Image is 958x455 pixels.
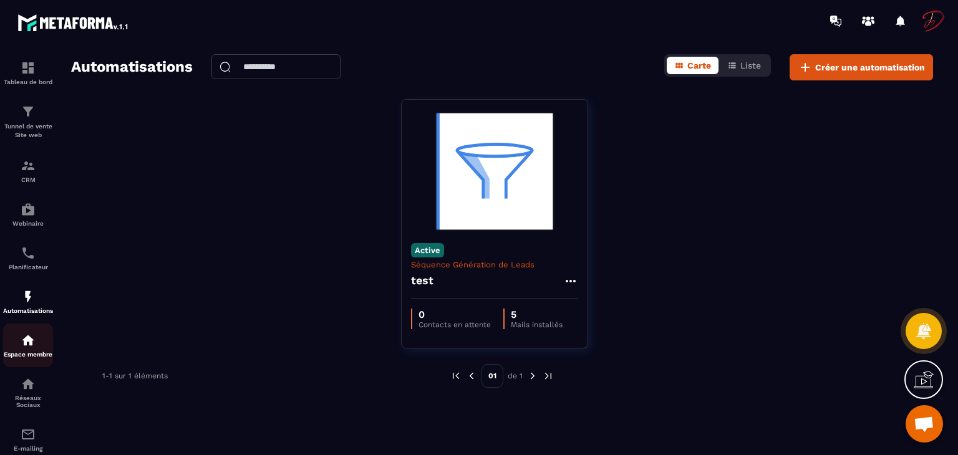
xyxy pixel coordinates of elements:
[720,57,768,74] button: Liste
[527,370,538,381] img: next
[21,60,36,75] img: formation
[21,427,36,442] img: email
[511,320,563,329] p: Mails installés
[3,122,53,140] p: Tunnel de vente Site web
[466,370,477,381] img: prev
[411,109,578,234] img: automation-background
[815,61,925,74] span: Créer une automatisation
[511,309,563,320] p: 5
[419,309,491,320] p: 0
[3,395,53,408] p: Réseaux Sociaux
[411,243,444,257] p: Active
[419,320,491,329] p: Contacts en attente
[3,220,53,227] p: Webinaire
[411,272,434,289] h4: test
[21,376,36,391] img: social-network
[3,367,53,418] a: social-networksocial-networkRéseaux Sociaux
[3,193,53,236] a: automationsautomationsWebinaire
[21,333,36,348] img: automations
[3,280,53,323] a: automationsautomationsAutomatisations
[21,158,36,173] img: formation
[3,307,53,314] p: Automatisations
[906,405,943,443] div: Ouvrir le chat
[3,323,53,367] a: automationsautomationsEspace membre
[3,264,53,271] p: Planificateur
[481,364,503,388] p: 01
[21,246,36,261] img: scheduler
[450,370,462,381] img: prev
[3,176,53,183] p: CRM
[71,54,193,80] h2: Automatisations
[3,51,53,95] a: formationformationTableau de bord
[102,371,168,380] p: 1-1 sur 1 éléments
[740,60,761,70] span: Liste
[667,57,718,74] button: Carte
[3,445,53,452] p: E-mailing
[508,371,523,381] p: de 1
[3,95,53,149] a: formationformationTunnel de vente Site web
[411,260,578,269] p: Séquence Génération de Leads
[543,370,554,381] img: next
[21,289,36,304] img: automations
[3,351,53,358] p: Espace membre
[3,149,53,193] a: formationformationCRM
[21,104,36,119] img: formation
[21,202,36,217] img: automations
[17,11,130,34] img: logo
[3,236,53,280] a: schedulerschedulerPlanificateur
[687,60,711,70] span: Carte
[3,79,53,85] p: Tableau de bord
[790,54,933,80] button: Créer une automatisation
